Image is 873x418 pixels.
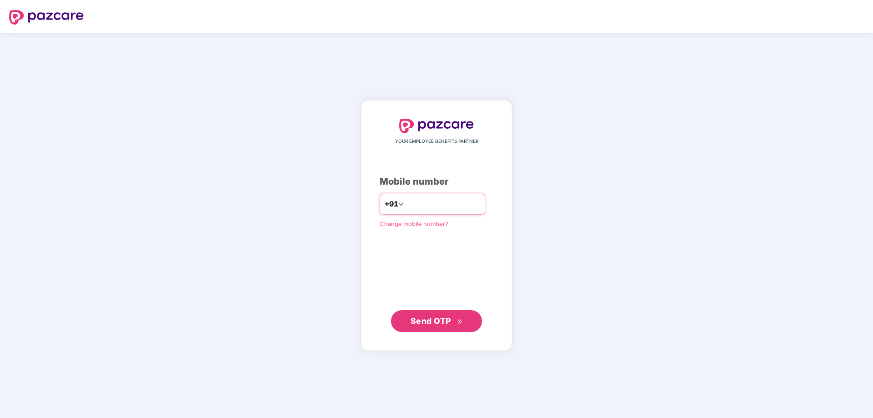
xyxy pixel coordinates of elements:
[9,10,84,25] img: logo
[380,220,448,227] a: Change mobile number?
[457,319,463,325] span: double-right
[391,310,482,332] button: Send OTPdouble-right
[395,138,478,145] span: YOUR EMPLOYEE BENEFITS PARTNER
[398,201,404,207] span: down
[411,316,451,326] span: Send OTP
[399,119,474,133] img: logo
[380,175,493,189] div: Mobile number
[385,198,398,210] span: +91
